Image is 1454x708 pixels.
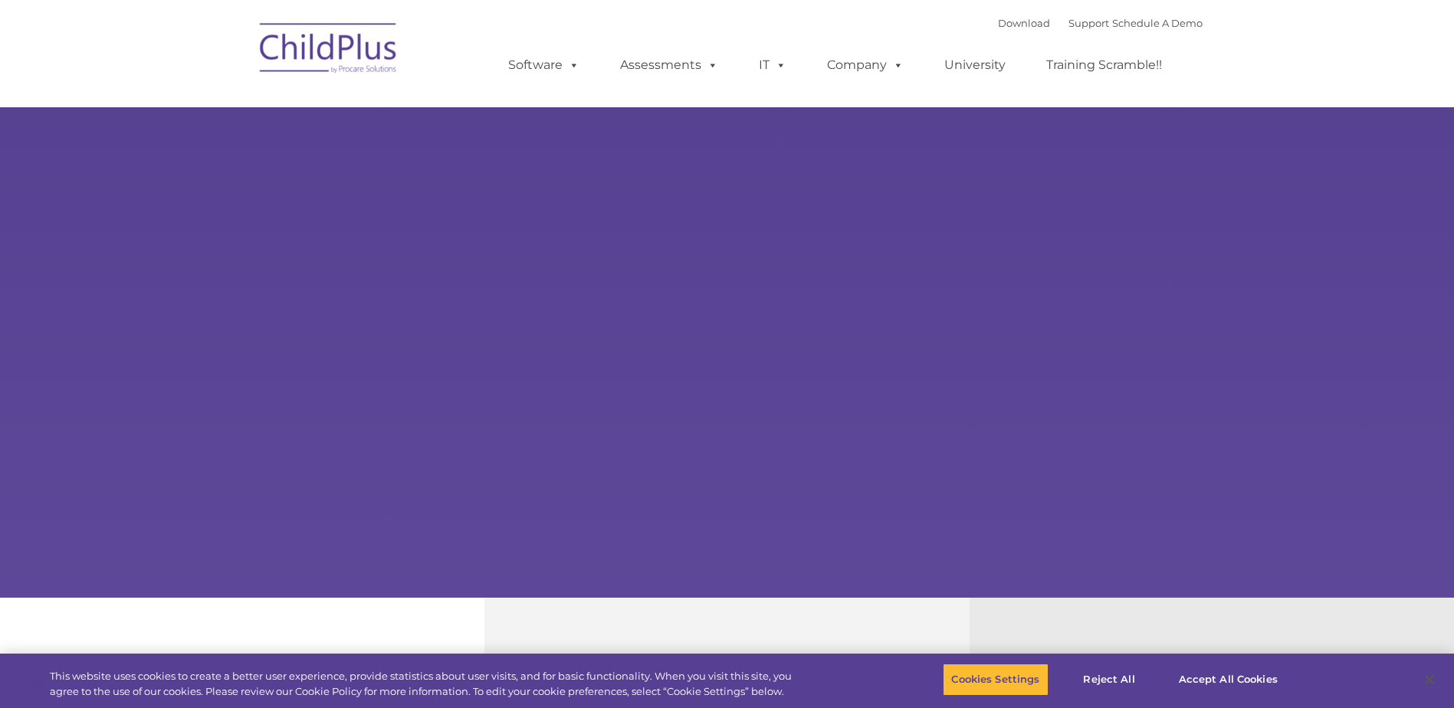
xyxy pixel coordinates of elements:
a: University [929,50,1021,80]
a: Support [1068,17,1109,29]
img: ChildPlus by Procare Solutions [252,12,405,89]
button: Accept All Cookies [1170,664,1286,696]
a: IT [743,50,802,80]
a: Schedule A Demo [1112,17,1203,29]
font: | [998,17,1203,29]
div: This website uses cookies to create a better user experience, provide statistics about user visit... [50,669,799,699]
a: Software [493,50,595,80]
a: Assessments [605,50,734,80]
button: Close [1413,663,1446,697]
a: Company [812,50,919,80]
a: Training Scramble!! [1031,50,1177,80]
button: Reject All [1062,664,1157,696]
button: Cookies Settings [943,664,1048,696]
a: Download [998,17,1050,29]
